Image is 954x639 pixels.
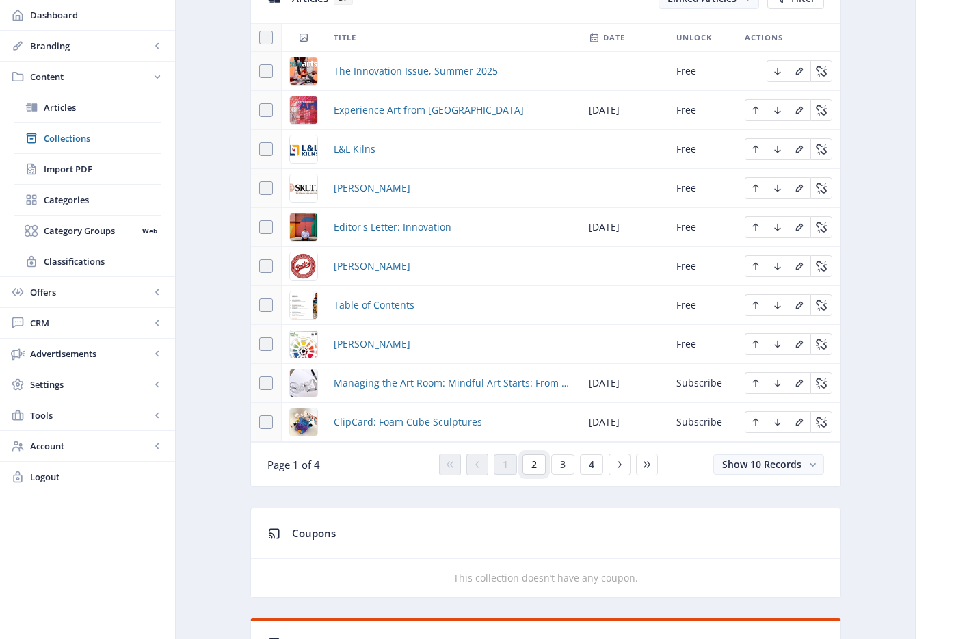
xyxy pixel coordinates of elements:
button: 2 [522,454,546,475]
button: Discard Changes [667,604,771,631]
span: The Innovation Issue, Summer 2025 [334,63,498,79]
a: Category GroupsWeb [14,216,161,246]
a: Edit page [745,220,767,233]
button: 1 [494,454,517,475]
td: Subscribe [668,364,737,403]
span: Collections [44,131,161,145]
span: 1 [503,459,508,470]
span: Coupons [292,526,336,540]
a: Edit page [810,259,832,272]
img: 76b9e7b8-cd29-44c5-a18f-3256779d1271.png [290,96,317,124]
img: 9d18637e-4c6c-4ddc-878b-dfce8271d61a.png [290,57,317,85]
a: [PERSON_NAME] [334,180,410,196]
a: [PERSON_NAME] [334,336,410,352]
span: Articles [44,101,161,114]
button: 3 [551,454,574,475]
a: Edit page [810,415,832,428]
a: Edit page [745,181,767,194]
td: [DATE] [581,91,668,130]
span: Title [334,29,356,46]
span: ClipCard: Foam Cube Sculptures [334,414,482,430]
a: Experience Art from [GEOGRAPHIC_DATA] [334,102,524,118]
a: Edit page [767,181,789,194]
span: 3 [560,459,566,470]
a: Edit page [745,415,767,428]
span: Show 10 Records [722,458,801,471]
a: Edit page [745,259,767,272]
span: Advertisements [30,347,150,361]
a: Edit page [789,259,810,272]
span: Content [30,70,150,83]
td: Free [668,130,737,169]
img: ce177300-436b-40c9-8e60-a412e8f9d9fb.png [290,213,317,241]
a: Edit page [789,298,810,311]
a: Classifications [14,246,161,276]
nb-badge: Web [137,224,161,237]
a: Edit page [810,103,832,116]
a: L&L Kilns [334,141,375,157]
a: Edit page [810,376,832,389]
a: Edit page [810,298,832,311]
span: Settings [30,378,150,391]
a: Edit page [745,103,767,116]
button: Save Changes [782,604,871,631]
a: Edit page [810,337,832,350]
span: Branding [30,39,150,53]
a: Edit page [810,142,832,155]
a: Import PDF [14,154,161,184]
span: Actions [745,29,783,46]
span: Editor's Letter: Innovation [334,219,451,235]
a: Edit page [789,220,810,233]
td: Free [668,169,737,208]
span: Dashboard [30,8,164,22]
a: Edit page [789,181,810,194]
a: Table of Contents [334,297,414,313]
a: Edit page [767,415,789,428]
a: Edit page [789,376,810,389]
span: Unlock [676,29,712,46]
a: Edit page [789,64,810,77]
td: [DATE] [581,364,668,403]
img: 6bd6452a-a0bf-44e2-b3c0-33be07359783.png [290,291,317,319]
a: Edit page [789,337,810,350]
a: Edit page [767,376,789,389]
span: Import PDF [44,162,161,176]
span: Account [30,439,150,453]
span: Page 1 of 4 [267,458,320,471]
a: Edit page [767,259,789,272]
td: Free [668,247,737,286]
a: [PERSON_NAME] [334,258,410,274]
a: Edit page [767,220,789,233]
img: 19284266-a2fa-472a-97d0-775685fd66f2.png [290,174,317,202]
a: Articles [14,92,161,122]
a: Edit page [789,103,810,116]
a: Collections [14,123,161,153]
td: [DATE] [581,208,668,247]
img: bd08c42a-8792-419b-b15d-b95cbce1bc3b.png [290,369,317,397]
a: Edit page [767,64,789,77]
span: Tools [30,408,150,422]
td: Free [668,52,737,91]
a: Edit page [767,142,789,155]
span: 2 [531,459,537,470]
a: Edit page [745,298,767,311]
td: Subscribe [668,403,737,442]
a: Edit page [810,64,832,77]
span: Categories [44,193,161,207]
span: Category Groups [44,224,137,237]
button: Show 10 Records [713,454,824,475]
img: 285b6bc5-369e-4e14-a718-7d82a795ce70.png [290,330,317,358]
app-collection-view: Coupons [250,508,841,598]
button: 4 [580,454,603,475]
div: This collection doesn’t have any coupon. [251,570,840,586]
td: Free [668,91,737,130]
a: Managing the Art Room: Mindful Art Starts: From Chaos to Calm [334,375,572,391]
a: Edit page [745,142,767,155]
span: CRM [30,316,150,330]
